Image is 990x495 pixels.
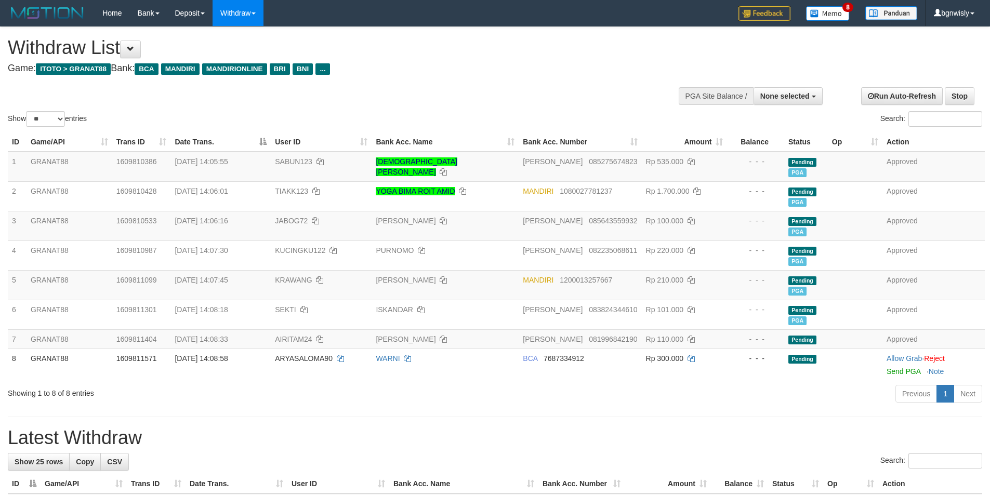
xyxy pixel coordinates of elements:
td: 2 [8,181,27,211]
span: Copy 082235068611 to clipboard [589,246,637,255]
span: 1609811571 [116,354,157,363]
th: Date Trans.: activate to sort column descending [170,132,271,152]
a: ISKANDAR [376,305,413,314]
label: Search: [880,111,982,127]
span: [PERSON_NAME] [523,335,583,343]
span: SABUN123 [275,157,312,166]
div: - - - [731,275,780,285]
a: Stop [945,87,974,105]
a: [PERSON_NAME] [376,217,435,225]
span: Copy 081996842190 to clipboard [589,335,637,343]
span: ... [315,63,329,75]
a: Previous [895,385,937,403]
div: - - - [731,304,780,315]
th: Date Trans.: activate to sort column ascending [186,474,287,493]
span: 1609810386 [116,157,157,166]
th: Bank Acc. Number: activate to sort column ascending [538,474,625,493]
th: Trans ID: activate to sort column ascending [112,132,171,152]
a: Reject [924,354,945,363]
td: GRANAT88 [27,211,112,240]
span: Copy [76,458,94,466]
img: Feedback.jpg [738,6,790,21]
a: WARNI [376,354,400,363]
span: 1609811404 [116,335,157,343]
td: 4 [8,240,27,270]
span: ARYASALOMA90 [275,354,333,363]
td: Approved [882,329,985,349]
td: GRANAT88 [27,152,112,182]
td: GRANAT88 [27,181,112,211]
a: 1 [936,385,954,403]
th: User ID: activate to sort column ascending [271,132,372,152]
th: User ID: activate to sort column ascending [287,474,389,493]
th: ID [8,132,27,152]
span: [PERSON_NAME] [523,305,583,314]
label: Show entries [8,111,87,127]
input: Search: [908,453,982,469]
td: 5 [8,270,27,300]
span: Rp 300.000 [646,354,683,363]
th: Game/API: activate to sort column ascending [41,474,127,493]
span: · [887,354,924,363]
span: MANDIRI [523,187,553,195]
span: [DATE] 14:07:45 [175,276,228,284]
select: Showentries [26,111,65,127]
span: AIRITAM24 [275,335,312,343]
span: Pending [788,306,816,315]
span: Rp 210.000 [646,276,683,284]
h4: Game: Bank: [8,63,650,74]
td: GRANAT88 [27,329,112,349]
span: Rp 1.700.000 [646,187,690,195]
td: 6 [8,300,27,329]
a: [PERSON_NAME] [376,335,435,343]
span: CSV [107,458,122,466]
th: Action [882,132,985,152]
th: Bank Acc. Name: activate to sort column ascending [389,474,538,493]
span: Pending [788,355,816,364]
td: GRANAT88 [27,240,112,270]
th: Trans ID: activate to sort column ascending [127,474,186,493]
span: Pending [788,276,816,285]
th: Amount: activate to sort column ascending [625,474,711,493]
span: Copy 7687334912 to clipboard [544,354,584,363]
th: Balance [727,132,784,152]
img: MOTION_logo.png [8,5,87,21]
td: 8 [8,349,27,381]
span: Pending [788,188,816,196]
span: Copy 1200013257667 to clipboard [560,276,612,284]
td: 1 [8,152,27,182]
span: 8 [842,3,853,12]
span: 1609811099 [116,276,157,284]
span: Marked by bgnrattana [788,228,807,236]
span: MANDIRI [523,276,553,284]
input: Search: [908,111,982,127]
span: 1609810533 [116,217,157,225]
span: [PERSON_NAME] [523,246,583,255]
span: Marked by bgnzaza [788,198,807,207]
div: - - - [731,353,780,364]
span: Rp 220.000 [646,246,683,255]
span: BCA [523,354,537,363]
a: CSV [100,453,129,471]
span: Copy 085643559932 to clipboard [589,217,637,225]
span: Pending [788,158,816,167]
span: [DATE] 14:08:18 [175,305,228,314]
th: Status: activate to sort column ascending [768,474,823,493]
td: GRANAT88 [27,349,112,381]
span: BNI [293,63,313,75]
span: BRI [270,63,290,75]
span: Pending [788,217,816,226]
span: Copy 1080027781237 to clipboard [560,187,612,195]
span: [DATE] 14:08:58 [175,354,228,363]
span: [DATE] 14:08:33 [175,335,228,343]
span: JABOG72 [275,217,308,225]
th: Op: activate to sort column ascending [828,132,882,152]
td: Approved [882,211,985,240]
span: [DATE] 14:06:01 [175,187,228,195]
a: [PERSON_NAME] [376,276,435,284]
span: ITOTO > GRANAT88 [36,63,111,75]
span: Copy 085275674823 to clipboard [589,157,637,166]
td: Approved [882,152,985,182]
th: Balance: activate to sort column ascending [711,474,768,493]
span: [PERSON_NAME] [523,157,583,166]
